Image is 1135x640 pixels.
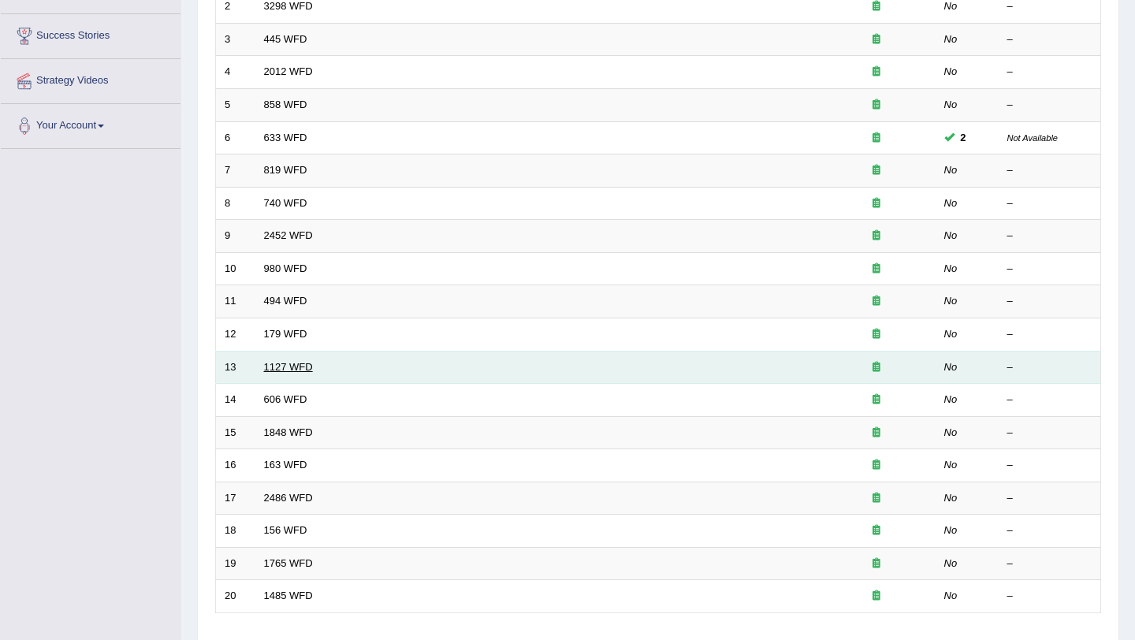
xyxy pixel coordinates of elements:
[216,547,255,580] td: 19
[216,580,255,613] td: 20
[264,197,307,209] a: 740 WFD
[1007,360,1092,375] div: –
[264,459,307,471] a: 163 WFD
[264,590,313,601] a: 1485 WFD
[264,557,313,569] a: 1765 WFD
[826,32,927,47] div: Exam occurring question
[944,426,958,438] em: No
[826,327,927,342] div: Exam occurring question
[216,187,255,220] td: 8
[216,121,255,154] td: 6
[1007,294,1092,309] div: –
[1007,163,1092,178] div: –
[944,65,958,77] em: No
[264,132,307,143] a: 633 WFD
[944,459,958,471] em: No
[264,262,307,274] a: 980 WFD
[944,393,958,405] em: No
[955,129,973,146] span: You can still take this question
[826,163,927,178] div: Exam occurring question
[216,384,255,417] td: 14
[1007,32,1092,47] div: –
[944,328,958,340] em: No
[1007,98,1092,113] div: –
[826,229,927,244] div: Exam occurring question
[826,556,927,571] div: Exam occurring question
[216,56,255,89] td: 4
[826,458,927,473] div: Exam occurring question
[826,262,927,277] div: Exam occurring question
[944,492,958,504] em: No
[944,262,958,274] em: No
[216,89,255,122] td: 5
[264,164,307,176] a: 819 WFD
[826,491,927,506] div: Exam occurring question
[1,59,180,99] a: Strategy Videos
[264,99,307,110] a: 858 WFD
[944,99,958,110] em: No
[1007,393,1092,407] div: –
[216,318,255,351] td: 12
[944,33,958,45] em: No
[1,14,180,54] a: Success Stories
[944,229,958,241] em: No
[264,33,307,45] a: 445 WFD
[264,524,307,536] a: 156 WFD
[216,154,255,188] td: 7
[264,426,313,438] a: 1848 WFD
[216,285,255,318] td: 11
[826,65,927,80] div: Exam occurring question
[216,220,255,253] td: 9
[826,360,927,375] div: Exam occurring question
[216,482,255,515] td: 17
[264,328,307,340] a: 179 WFD
[944,361,958,373] em: No
[1007,589,1092,604] div: –
[264,229,313,241] a: 2452 WFD
[216,351,255,384] td: 13
[826,393,927,407] div: Exam occurring question
[826,426,927,441] div: Exam occurring question
[1007,327,1092,342] div: –
[1007,65,1092,80] div: –
[1007,196,1092,211] div: –
[826,131,927,146] div: Exam occurring question
[1007,262,1092,277] div: –
[264,295,307,307] a: 494 WFD
[1007,458,1092,473] div: –
[264,393,307,405] a: 606 WFD
[216,449,255,482] td: 16
[216,515,255,548] td: 18
[944,590,958,601] em: No
[1,104,180,143] a: Your Account
[1007,491,1092,506] div: –
[1007,556,1092,571] div: –
[216,252,255,285] td: 10
[1007,426,1092,441] div: –
[216,416,255,449] td: 15
[944,197,958,209] em: No
[826,523,927,538] div: Exam occurring question
[826,294,927,309] div: Exam occurring question
[1007,229,1092,244] div: –
[1007,523,1092,538] div: –
[826,98,927,113] div: Exam occurring question
[264,65,313,77] a: 2012 WFD
[216,23,255,56] td: 3
[944,295,958,307] em: No
[264,492,313,504] a: 2486 WFD
[826,589,927,604] div: Exam occurring question
[1007,133,1058,143] small: Not Available
[944,524,958,536] em: No
[264,361,313,373] a: 1127 WFD
[826,196,927,211] div: Exam occurring question
[944,557,958,569] em: No
[944,164,958,176] em: No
